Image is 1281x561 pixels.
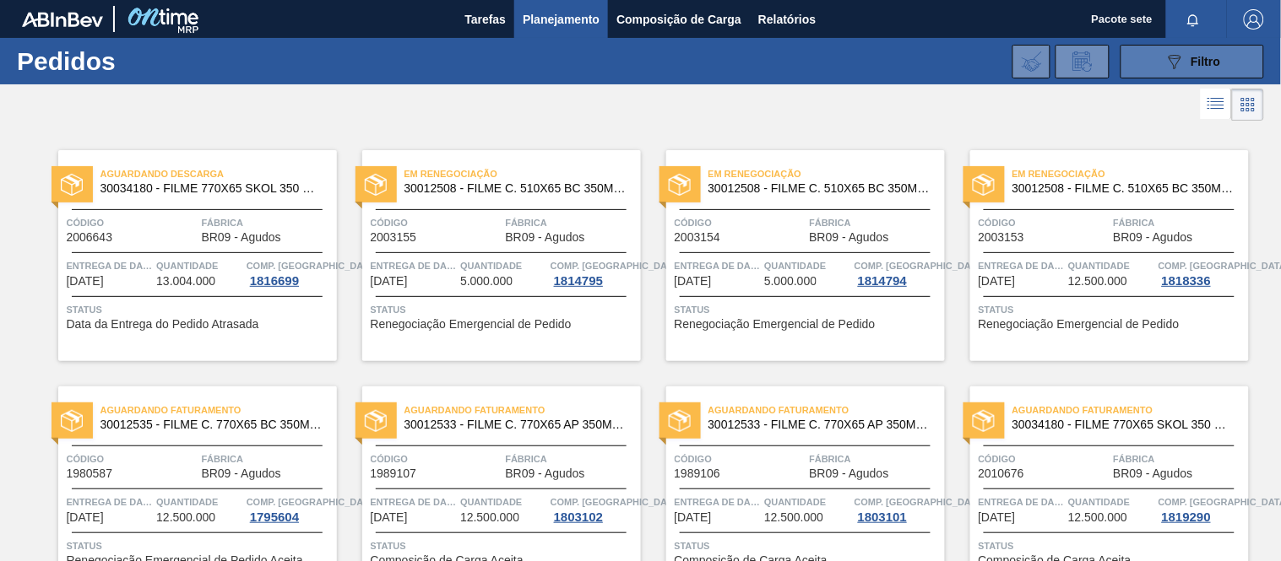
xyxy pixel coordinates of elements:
[460,497,522,507] font: Quantidade
[67,497,164,507] font: Entrega de dados
[1159,494,1245,524] a: Comp. [GEOGRAPHIC_DATA]1819290
[337,150,641,361] a: statusEm renegociação30012508 - FILME C. 510X65 BC 350ML MP C18 429Código2003155FábricaBR09 - Agu...
[156,274,215,288] font: 13.004.000
[855,257,941,288] a: Comp. [GEOGRAPHIC_DATA]1814794
[708,402,945,418] span: Aguardando Faturamento
[371,275,408,288] span: 10/09/2025
[100,165,337,182] span: Aguardando Descarga
[460,257,546,274] span: Quantidade
[764,494,850,510] span: Quantidade
[979,305,1014,315] font: Status
[979,230,1025,244] font: 2003153
[523,13,600,26] font: Planejamento
[67,274,104,288] font: [DATE]
[404,165,641,182] span: Em renegociação
[675,261,772,271] font: Entrega de dados
[1068,510,1127,524] font: 12.500.000
[810,467,889,480] font: BR09 - Agudos
[758,13,816,26] font: Relatórios
[1012,169,1106,179] font: Em renegociação
[1056,45,1110,78] div: Solicitação de Revisão de Pedidos
[810,230,889,244] font: BR09 - Agudos
[979,510,1016,524] font: [DATE]
[675,467,721,480] span: 1989106
[506,450,637,467] span: Fábrica
[404,182,627,195] span: 30012508 - FILME C. 510X65 BC 350ML MP C18 429
[1114,467,1193,480] font: BR09 - Agudos
[1068,261,1130,271] font: Quantidade
[100,169,225,179] font: Aguardando Descarga
[247,494,333,524] a: Comp. [GEOGRAPHIC_DATA]1795604
[506,231,585,244] span: BR09 - Agudos
[67,467,113,480] span: 1980587
[764,511,823,524] span: 12.500.000
[1114,214,1245,231] span: Fábrica
[675,497,772,507] font: Entrega de dados
[675,494,761,510] span: Entrega de dados
[464,13,506,26] font: Tarefas
[855,494,941,524] a: Comp. [GEOGRAPHIC_DATA]1803101
[1114,231,1193,244] span: BR09 - Agudos
[371,537,637,554] span: Status
[202,467,281,480] font: BR09 - Agudos
[202,214,333,231] span: Fábrica
[675,214,806,231] span: Código
[247,494,377,510] span: Comp. Carga
[404,181,689,195] font: 30012508 - FILME C. 510X65 BC 350ML MP C18 429
[100,181,345,195] font: 30034180 - FILME 770X65 SKOL 350 MP C12
[675,541,710,551] font: Status
[67,511,104,524] span: 12/09/2025
[675,275,712,288] span: 12/09/2025
[202,454,244,464] font: Fábrica
[404,402,641,418] span: Aguardando Faturamento
[764,274,817,288] font: 5.000.000
[764,497,826,507] font: Quantidade
[1068,274,1127,288] font: 12.500.000
[1068,511,1127,524] span: 12.500.000
[675,510,712,524] font: [DATE]
[669,410,691,432] img: status
[67,494,153,510] span: Entrega de dados
[855,261,985,271] font: Comp. [GEOGRAPHIC_DATA]
[708,182,931,195] span: 30012508 - FILME C. 510X65 BC 350ML MP C18 429
[708,169,802,179] font: Em renegociação
[67,317,259,331] font: Data da Entrega do Pedido Atrasada
[1012,418,1235,431] span: 30034180 - FILME 770X65 SKOL 350 MP C12
[551,497,681,507] font: Comp. [GEOGRAPHIC_DATA]
[979,275,1016,288] span: 12/09/2025
[506,218,548,228] font: Fábrica
[1114,218,1156,228] font: Fábrica
[371,218,409,228] font: Código
[979,261,1076,271] font: Entrega de dados
[979,257,1065,274] span: Entrega de dados
[1162,273,1211,288] font: 1818336
[371,305,406,315] font: Status
[371,214,502,231] span: Código
[202,218,244,228] font: Fábrica
[1114,230,1193,244] font: BR09 - Agudos
[460,261,522,271] font: Quantidade
[371,317,572,331] font: Renegociação Emergencial de Pedido
[855,257,985,274] span: Comp. Carga
[61,174,83,196] img: status
[764,261,826,271] font: Quantidade
[371,497,468,507] font: Entrega de dados
[979,541,1014,551] font: Status
[979,467,1025,480] font: 2010676
[100,418,323,431] span: 30012535 - FILME C. 770X65 BC 350ML C12 429
[1068,257,1154,274] span: Quantidade
[202,450,333,467] span: Fábrica
[67,454,105,464] font: Código
[979,537,1245,554] span: Status
[675,230,721,244] font: 2003154
[506,454,548,464] font: Fábrica
[67,218,105,228] font: Código
[506,467,585,480] font: BR09 - Agudos
[708,181,993,195] font: 30012508 - FILME C. 510X65 BC 350ML MP C18 429
[371,454,409,464] font: Código
[156,510,215,524] font: 12.500.000
[100,182,323,195] span: 30034180 - FILME 770X65 SKOL 350 MP C12
[675,274,712,288] font: [DATE]
[67,214,198,231] span: Código
[67,275,104,288] span: 08/09/2025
